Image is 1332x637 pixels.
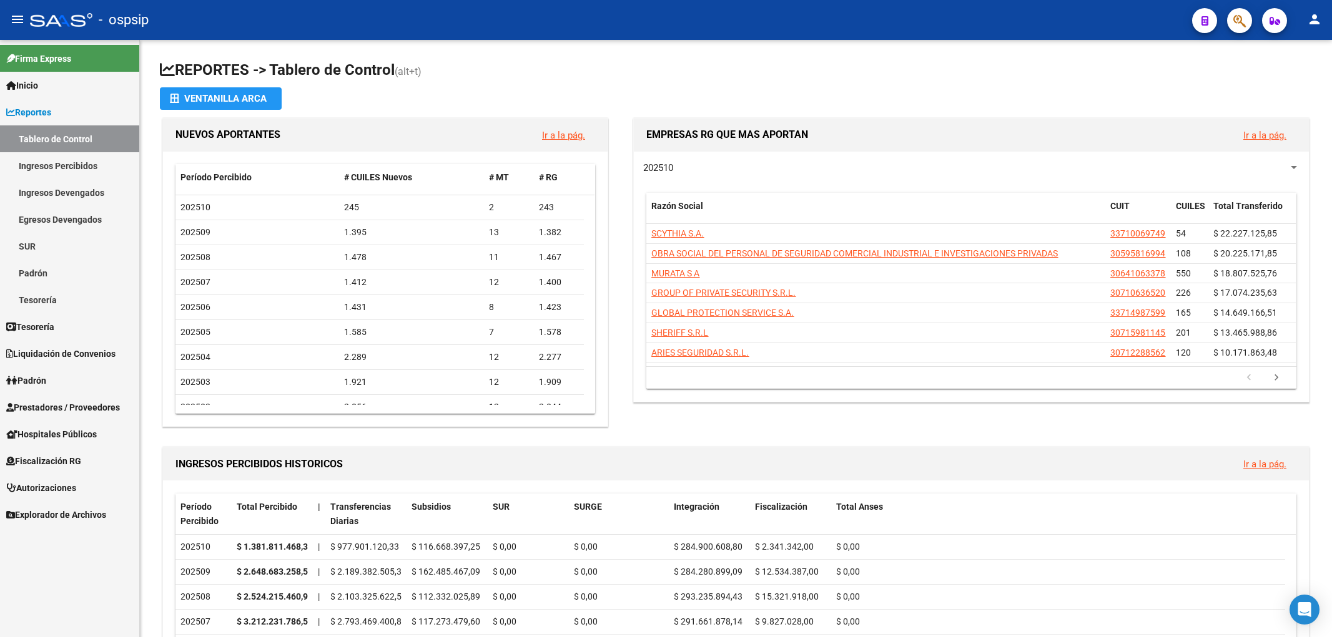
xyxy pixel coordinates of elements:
span: $ 20.225.171,85 [1213,248,1277,258]
span: 30710636520 [1110,288,1165,298]
span: 202507 [180,277,210,287]
div: 1.921 [344,375,479,389]
span: MURATA S A [651,268,699,278]
span: 30641063378 [1110,268,1165,278]
span: Firma Express [6,52,71,66]
datatable-header-cell: SURGE [569,494,669,535]
span: - ospsip [99,6,149,34]
datatable-header-cell: Total Percibido [232,494,313,535]
strong: $ 2.524.215.460,91 [237,591,313,601]
span: 108 [1176,248,1191,258]
div: 2.277 [539,350,579,364]
span: $ 0,00 [574,616,598,626]
div: 202508 [180,590,227,604]
span: $ 22.227.125,85 [1213,228,1277,238]
span: $ 0,00 [574,566,598,576]
datatable-header-cell: Total Transferido [1208,193,1296,234]
div: 1.585 [344,325,479,339]
datatable-header-cell: Razón Social [646,193,1105,234]
span: NUEVOS APORTANTES [175,129,280,140]
span: Inicio [6,79,38,92]
span: $ 284.280.899,09 [674,566,742,576]
div: 7 [489,325,529,339]
span: $ 293.235.894,43 [674,591,742,601]
span: 33710069749 [1110,228,1165,238]
span: SURGE [574,502,602,512]
span: GROUP OF PRIVATE SECURITY S.R.L. [651,288,796,298]
div: Ventanilla ARCA [170,87,272,110]
div: 202510 [180,540,227,554]
span: 33714987599 [1110,308,1165,318]
datatable-header-cell: CUIT [1105,193,1171,234]
span: $ 0,00 [836,566,860,576]
span: Autorizaciones [6,481,76,495]
span: Reportes [6,105,51,119]
span: GLOBAL PROTECTION SERVICE S.A. [651,308,794,318]
datatable-header-cell: # MT [484,164,534,191]
datatable-header-cell: CUILES [1171,193,1208,234]
span: $ 0,00 [574,542,598,552]
div: 2.289 [344,350,479,364]
span: $ 284.900.608,80 [674,542,742,552]
a: go to next page [1265,371,1288,385]
span: $ 2.189.382.505,33 [330,566,407,576]
span: Total Transferido [1213,201,1283,211]
span: EMPRESAS RG QUE MAS APORTAN [646,129,808,140]
span: Total Anses [836,502,883,512]
span: 202510 [180,202,210,212]
span: $ 117.273.479,60 [412,616,480,626]
span: $ 2.103.325.622,59 [330,591,407,601]
span: Tesorería [6,320,54,334]
div: 1.467 [539,250,579,265]
span: $ 116.668.397,25 [412,542,480,552]
datatable-header-cell: Período Percibido [175,164,339,191]
span: $ 0,00 [493,542,516,552]
span: | [318,542,320,552]
span: ARIES SEGURIDAD S.R.L. [651,348,749,357]
span: OBRA SOCIAL DEL PERSONAL DE SEGURIDAD COMERCIAL INDUSTRIAL E INVESTIGACIONES PRIVADAS [651,248,1058,258]
span: Subsidios [412,502,451,512]
datatable-header-cell: Subsidios [407,494,488,535]
div: Open Intercom Messenger [1290,595,1320,625]
div: 2 [489,200,529,215]
div: 1.382 [539,225,579,240]
div: 12 [489,275,529,289]
div: 1.395 [344,225,479,240]
span: $ 977.901.120,33 [330,542,399,552]
span: $ 162.485.467,09 [412,566,480,576]
span: 201 [1176,328,1191,338]
span: $ 12.534.387,00 [755,566,819,576]
span: CUILES [1176,201,1205,211]
h1: REPORTES -> Tablero de Control [160,60,1312,82]
span: 226 [1176,288,1191,298]
a: Ir a la pág. [1243,459,1286,470]
span: SUR [493,502,510,512]
a: go to previous page [1237,371,1261,385]
span: | [318,502,320,512]
span: 202509 [180,227,210,237]
span: $ 0,00 [493,566,516,576]
div: 1.478 [344,250,479,265]
span: SCYTHIA S.A. [651,228,704,238]
a: Ir a la pág. [542,130,585,141]
mat-icon: menu [10,12,25,27]
button: Ir a la pág. [532,124,595,147]
span: $ 0,00 [493,616,516,626]
span: 202508 [180,252,210,262]
div: 12 [489,400,529,414]
div: 12 [489,375,529,389]
span: 202506 [180,302,210,312]
div: 12 [489,350,529,364]
span: 202503 [180,377,210,387]
mat-icon: person [1307,12,1322,27]
span: Liquidación de Convenios [6,347,116,361]
div: 243 [539,200,579,215]
span: CUIT [1110,201,1130,211]
datatable-header-cell: # RG [534,164,584,191]
span: $ 9.827.028,00 [755,616,814,626]
button: Ventanilla ARCA [160,87,282,110]
span: SHERIFF S.R.L [651,328,708,338]
datatable-header-cell: | [313,494,325,535]
span: $ 0,00 [574,591,598,601]
span: Explorador de Archivos [6,508,106,522]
